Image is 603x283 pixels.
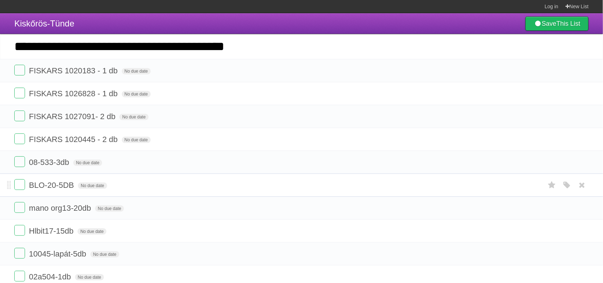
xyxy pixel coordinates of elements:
[29,181,76,190] span: BLO-20-5DB
[14,156,25,167] label: Done
[29,158,71,167] span: 08-533-3db
[14,202,25,213] label: Done
[122,137,151,143] span: No due date
[14,248,25,259] label: Done
[29,204,93,213] span: mano org13-20db
[122,68,151,74] span: No due date
[122,91,151,97] span: No due date
[14,111,25,121] label: Done
[29,89,119,98] span: FISKARS 1026828 - 1 db
[75,274,104,280] span: No due date
[119,114,148,120] span: No due date
[14,179,25,190] label: Done
[14,88,25,98] label: Done
[95,205,124,212] span: No due date
[14,19,74,28] span: Kiskőrös-Tünde
[90,251,119,258] span: No due date
[29,226,75,235] span: Hlbit17-15db
[557,20,580,27] b: This List
[14,65,25,75] label: Done
[14,225,25,236] label: Done
[73,160,102,166] span: No due date
[29,135,119,144] span: FISKARS 1020445 - 2 db
[14,133,25,144] label: Done
[29,249,88,258] span: 10045-lapát-5db
[545,179,559,191] label: Star task
[78,182,107,189] span: No due date
[29,272,73,281] span: 02a504-1db
[29,112,117,121] span: FISKARS 1027091- 2 db
[525,16,589,31] a: SaveThis List
[78,228,106,235] span: No due date
[14,271,25,282] label: Done
[29,66,119,75] span: FISKARS 1020183 - 1 db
